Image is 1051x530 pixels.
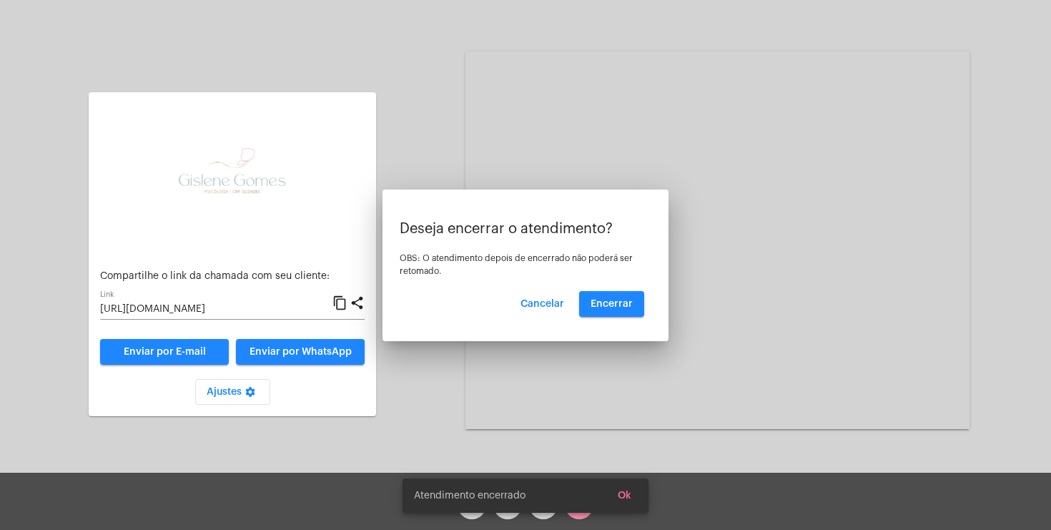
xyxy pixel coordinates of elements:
p: Deseja encerrar o atendimento? [400,221,651,237]
span: Cancelar [520,299,564,309]
mat-icon: share [350,295,365,312]
span: Encerrar [591,299,633,309]
span: OBS: O atendimento depois de encerrado não poderá ser retomado. [400,254,633,275]
span: Enviar por WhatsApp [250,347,352,357]
button: Cancelar [509,291,576,317]
img: c7986485-edcd-581b-9cab-9c40ca55f4bb.jpg [161,104,304,247]
mat-icon: settings [242,386,259,403]
span: Atendimento encerrado [414,489,525,503]
p: Compartilhe o link da chamada com seu cliente: [100,271,365,282]
span: Enviar por E-mail [124,347,206,357]
mat-icon: content_copy [332,295,347,312]
button: Encerrar [579,291,644,317]
span: Ajustes [207,387,259,397]
span: Ok [618,491,631,501]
